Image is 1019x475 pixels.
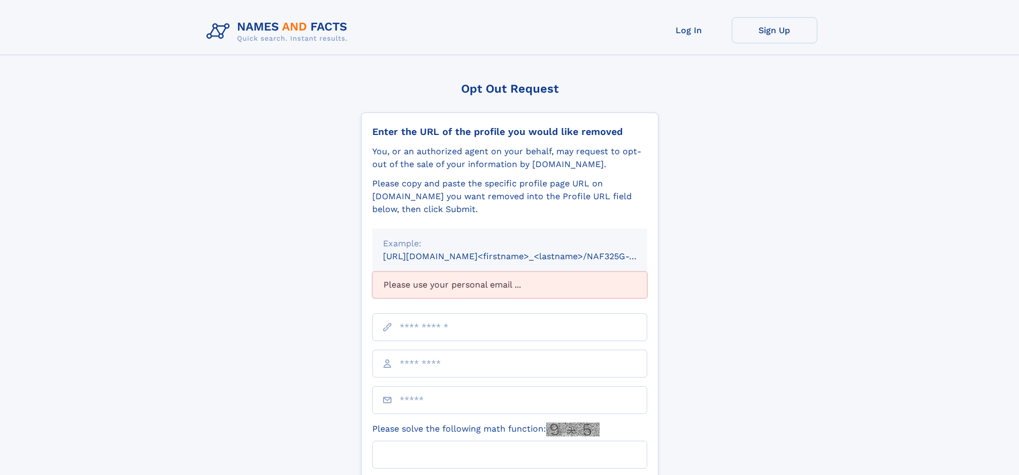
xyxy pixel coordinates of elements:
small: [URL][DOMAIN_NAME]<firstname>_<lastname>/NAF325G-xxxxxxxx [383,251,668,261]
div: Enter the URL of the profile you would like removed [372,126,647,138]
label: Please solve the following math function: [372,423,600,436]
div: Please copy and paste the specific profile page URL on [DOMAIN_NAME] you want removed into the Pr... [372,177,647,216]
div: You, or an authorized agent on your behalf, may request to opt-out of the sale of your informatio... [372,145,647,171]
a: Log In [646,17,732,43]
div: Example: [383,237,637,250]
div: Please use your personal email ... [372,272,647,298]
img: Logo Names and Facts [202,17,356,46]
a: Sign Up [732,17,817,43]
div: Opt Out Request [361,82,658,95]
